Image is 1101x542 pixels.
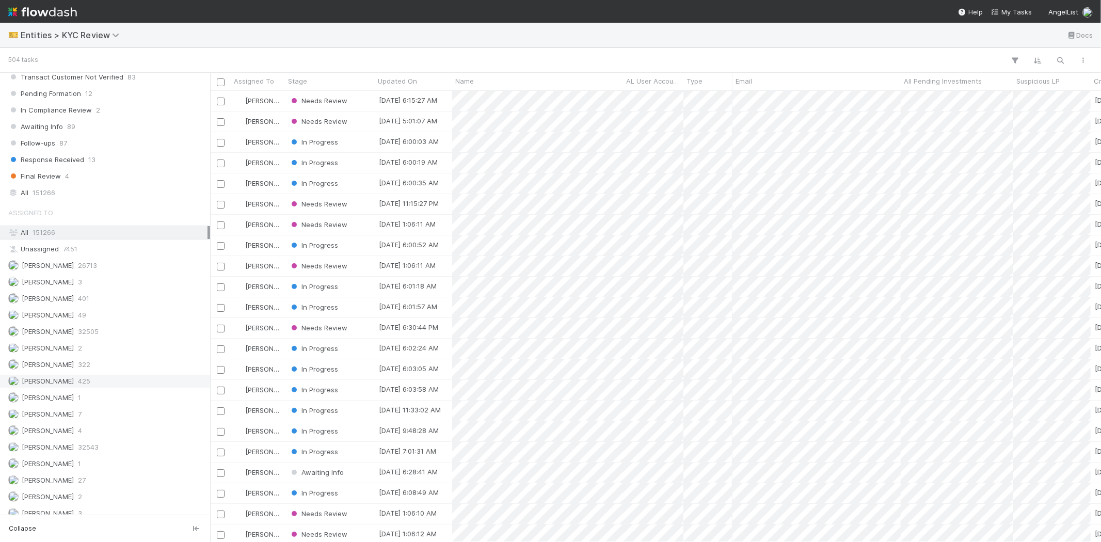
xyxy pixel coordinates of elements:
[245,365,297,373] span: [PERSON_NAME]
[235,364,280,374] div: [PERSON_NAME]
[289,448,338,456] span: In Progress
[1082,7,1093,18] img: avatar_1a1d5361-16dd-4910-a949-020dcd9f55a3.png
[245,303,297,311] span: [PERSON_NAME]
[22,476,74,484] span: [PERSON_NAME]
[235,219,280,230] div: [PERSON_NAME]
[235,137,280,147] div: [PERSON_NAME]
[991,8,1032,16] span: My Tasks
[289,240,338,250] div: In Progress
[245,509,297,518] span: [PERSON_NAME]
[245,530,297,538] span: [PERSON_NAME]
[8,458,19,469] img: avatar_6177bb6d-328c-44fd-b6eb-4ffceaabafa4.png
[217,469,225,477] input: Toggle Row Selected
[289,200,347,208] span: Needs Review
[217,263,225,270] input: Toggle Row Selected
[289,97,347,105] span: Needs Review
[289,220,347,229] span: Needs Review
[289,406,338,415] span: In Progress
[8,442,19,452] img: avatar_ec94f6e9-05c5-4d36-a6c8-d0cea77c3c29.png
[289,447,338,457] div: In Progress
[78,507,82,520] span: 3
[379,343,439,353] div: [DATE] 6:02:24 AM
[379,116,437,126] div: [DATE] 5:01:07 AM
[289,138,338,146] span: In Progress
[59,137,67,150] span: 87
[217,511,225,518] input: Toggle Row Selected
[235,158,244,167] img: avatar_73a733c5-ce41-4a22-8c93-0dca612da21e.png
[379,219,436,229] div: [DATE] 1:06:11 AM
[289,219,347,230] div: Needs Review
[289,324,347,332] span: Needs Review
[217,366,225,374] input: Toggle Row Selected
[22,410,74,418] span: [PERSON_NAME]
[8,376,19,386] img: avatar_1a1d5361-16dd-4910-a949-020dcd9f55a3.png
[217,490,225,498] input: Toggle Row Selected
[217,428,225,436] input: Toggle Row Selected
[289,178,338,188] div: In Progress
[22,278,74,286] span: [PERSON_NAME]
[235,200,244,208] img: avatar_ec94f6e9-05c5-4d36-a6c8-d0cea77c3c29.png
[217,201,225,209] input: Toggle Row Selected
[379,405,441,415] div: [DATE] 11:33:02 AM
[379,529,437,539] div: [DATE] 1:06:12 AM
[379,322,438,332] div: [DATE] 6:30:44 PM
[235,116,280,126] div: [PERSON_NAME]
[78,490,82,503] span: 2
[8,226,208,239] div: All
[217,98,225,105] input: Toggle Row Selected
[22,443,74,451] span: [PERSON_NAME]
[8,170,61,183] span: Final Review
[289,530,347,538] span: Needs Review
[235,489,244,497] img: avatar_73a733c5-ce41-4a22-8c93-0dca612da21e.png
[8,508,19,518] img: avatar_c6c9a18c-a1dc-4048-8eac-219674057138.png
[289,157,338,168] div: In Progress
[22,426,74,435] span: [PERSON_NAME]
[289,489,338,497] span: In Progress
[379,425,439,436] div: [DATE] 9:48:28 AM
[235,178,280,188] div: [PERSON_NAME]
[626,76,681,86] span: AL User Account Name
[8,260,19,270] img: avatar_d6b50140-ca82-482e-b0bf-854821fc5d82.png
[8,326,19,337] img: avatar_73a733c5-ce41-4a22-8c93-0dca612da21e.png
[245,158,297,167] span: [PERSON_NAME]
[8,55,38,65] small: 504 tasks
[235,157,280,168] div: [PERSON_NAME]
[88,153,95,166] span: 13
[21,30,124,40] span: Entities > KYC Review
[289,509,347,518] span: Needs Review
[217,242,225,250] input: Toggle Row Selected
[378,76,417,86] span: Updated On
[245,200,297,208] span: [PERSON_NAME]
[217,180,225,188] input: Toggle Row Selected
[289,405,338,416] div: In Progress
[289,158,338,167] span: In Progress
[22,360,74,369] span: [PERSON_NAME]
[245,97,297,105] span: [PERSON_NAME]
[217,283,225,291] input: Toggle Row Selected
[33,186,55,199] span: 151266
[235,282,244,291] img: avatar_73a733c5-ce41-4a22-8c93-0dca612da21e.png
[289,468,344,476] span: Awaiting Info
[8,71,123,84] span: Transact Customer Not Verified
[9,524,36,533] span: Collapse
[78,325,99,338] span: 32505
[687,76,703,86] span: Type
[235,448,244,456] img: avatar_7d83f73c-397d-4044-baf2-bb2da42e298f.png
[235,468,244,476] img: avatar_d8fc9ee4-bd1b-4062-a2a8-84feb2d97839.png
[78,342,82,355] span: 2
[289,281,338,292] div: In Progress
[245,344,297,353] span: [PERSON_NAME]
[217,449,225,456] input: Toggle Row Selected
[22,509,74,517] span: [PERSON_NAME]
[8,3,77,21] img: logo-inverted-e16ddd16eac7371096b0.svg
[78,276,82,289] span: 3
[235,302,280,312] div: [PERSON_NAME]
[217,221,225,229] input: Toggle Row Selected
[8,310,19,320] img: avatar_cea4b3df-83b6-44b5-8b06-f9455c333edc.png
[8,392,19,403] img: avatar_7b0351f6-39c4-4668-adeb-4af921ef5777.png
[22,393,74,402] span: [PERSON_NAME]
[379,178,439,188] div: [DATE] 6:00:35 AM
[245,241,297,249] span: [PERSON_NAME]
[217,387,225,394] input: Toggle Row Selected
[235,530,244,538] img: avatar_1a1d5361-16dd-4910-a949-020dcd9f55a3.png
